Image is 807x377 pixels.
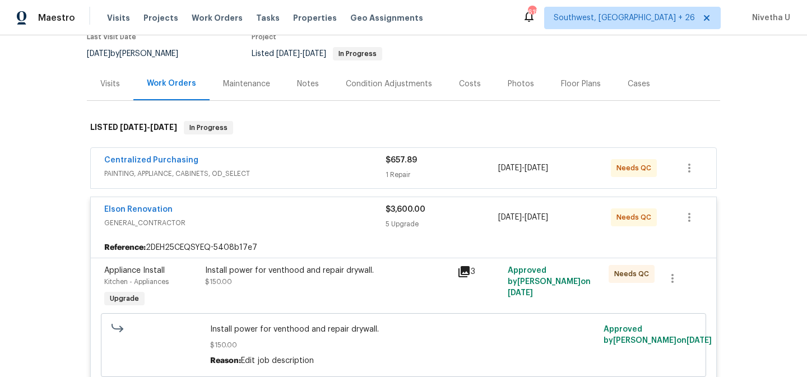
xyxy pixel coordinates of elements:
[120,123,177,131] span: -
[346,78,432,90] div: Condition Adjustments
[90,121,177,134] h6: LISTED
[293,12,337,24] span: Properties
[525,213,548,221] span: [DATE]
[100,78,120,90] div: Visits
[91,238,716,258] div: 2DEH25CEQSYEQ-5408b17e7
[457,265,501,278] div: 3
[386,169,498,180] div: 1 Repair
[303,50,326,58] span: [DATE]
[525,164,548,172] span: [DATE]
[192,12,243,24] span: Work Orders
[104,156,198,164] a: Centralized Purchasing
[350,12,423,24] span: Geo Assignments
[252,34,276,40] span: Project
[297,78,319,90] div: Notes
[628,78,650,90] div: Cases
[498,162,548,174] span: -
[508,78,534,90] div: Photos
[210,324,597,335] span: Install power for venthood and repair drywall.
[210,339,597,351] span: $150.00
[614,268,653,280] span: Needs QC
[107,12,130,24] span: Visits
[276,50,300,58] span: [DATE]
[554,12,695,24] span: Southwest, [GEOGRAPHIC_DATA] + 26
[459,78,481,90] div: Costs
[143,12,178,24] span: Projects
[38,12,75,24] span: Maestro
[105,293,143,304] span: Upgrade
[104,278,169,285] span: Kitchen - Appliances
[276,50,326,58] span: -
[104,267,165,274] span: Appliance Install
[87,50,110,58] span: [DATE]
[334,50,381,57] span: In Progress
[120,123,147,131] span: [DATE]
[508,289,533,297] span: [DATE]
[498,213,522,221] span: [DATE]
[87,47,192,60] div: by [PERSON_NAME]
[147,78,196,89] div: Work Orders
[616,162,656,174] span: Needs QC
[205,278,232,285] span: $150.00
[210,357,241,365] span: Reason:
[386,206,425,213] span: $3,600.00
[104,242,146,253] b: Reference:
[205,265,451,276] div: Install power for venthood and repair drywall.
[185,122,232,133] span: In Progress
[528,7,536,18] div: 615
[561,78,601,90] div: Floor Plans
[508,267,591,297] span: Approved by [PERSON_NAME] on
[104,217,386,229] span: GENERAL_CONTRACTOR
[604,325,712,345] span: Approved by [PERSON_NAME] on
[87,110,720,146] div: LISTED [DATE]-[DATE]In Progress
[498,212,548,223] span: -
[687,337,712,345] span: [DATE]
[252,50,382,58] span: Listed
[104,168,386,179] span: PAINTING, APPLIANCE, CABINETS, OD_SELECT
[223,78,270,90] div: Maintenance
[386,156,417,164] span: $657.89
[498,164,522,172] span: [DATE]
[87,34,136,40] span: Last Visit Date
[150,123,177,131] span: [DATE]
[256,14,280,22] span: Tasks
[386,218,498,230] div: 5 Upgrade
[241,357,314,365] span: Edit job description
[748,12,790,24] span: Nivetha U
[616,212,656,223] span: Needs QC
[104,206,173,213] a: Elson Renovation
